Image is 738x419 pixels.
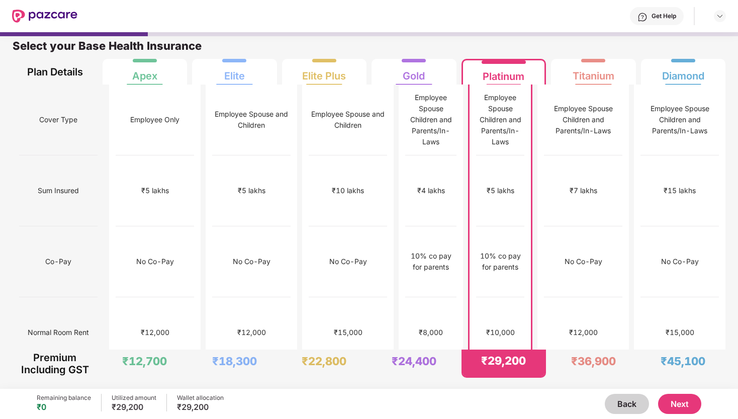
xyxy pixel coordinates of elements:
button: Back [605,394,649,414]
div: Employee Spouse and Children [212,109,291,131]
div: Elite Plus [302,62,346,82]
span: Cover Type [39,110,77,129]
div: ₹12,000 [569,327,598,338]
div: ₹10,000 [486,327,515,338]
div: ₹4 lakhs [417,185,445,196]
span: Co-Pay [45,252,71,271]
div: ₹45,100 [661,354,705,368]
div: ₹7 lakhs [570,185,597,196]
div: Employee Spouse Children and Parents/In-Laws [405,92,456,147]
div: No Co-Pay [329,256,367,267]
div: No Co-Pay [233,256,270,267]
div: Premium Including GST [19,350,91,378]
button: Next [658,394,701,414]
div: ₹22,800 [302,354,346,368]
div: Diamond [662,62,704,82]
div: 10% co pay for parents [405,250,456,273]
div: Employee Spouse Children and Parents/In-Laws [544,103,622,136]
div: ₹18,300 [212,354,257,368]
div: ₹29,200 [112,402,156,412]
div: ₹12,000 [141,327,169,338]
div: Get Help [652,12,676,20]
div: ₹5 lakhs [487,185,514,196]
div: Employee Only [130,114,179,125]
div: No Co-Pay [565,256,602,267]
div: ₹0 [37,402,91,412]
img: svg+xml;base64,PHN2ZyBpZD0iSGVscC0zMngzMiIgeG1sbnM9Imh0dHA6Ly93d3cudzMub3JnLzIwMDAvc3ZnIiB3aWR0aD... [637,12,648,22]
div: ₹5 lakhs [141,185,169,196]
span: Sum Insured [38,181,79,200]
div: ₹10 lakhs [332,185,364,196]
div: ₹12,000 [237,327,266,338]
div: ₹15 lakhs [664,185,696,196]
div: Plan Details [19,59,91,85]
div: Titanium [573,62,614,82]
div: ₹12,700 [122,354,167,368]
div: Apex [132,62,157,82]
div: Platinum [483,62,524,82]
div: Utilized amount [112,394,156,402]
div: No Co-Pay [136,256,174,267]
div: ₹29,200 [177,402,224,412]
div: Elite [224,62,245,82]
div: ₹15,000 [666,327,694,338]
div: ₹5 lakhs [238,185,265,196]
div: ₹8,000 [419,327,443,338]
div: ₹24,400 [392,354,436,368]
div: ₹29,200 [481,354,526,368]
img: svg+xml;base64,PHN2ZyBpZD0iRHJvcGRvd24tMzJ4MzIiIHhtbG5zPSJodHRwOi8vd3d3LnczLm9yZy8yMDAwL3N2ZyIgd2... [716,12,724,20]
div: Employee Spouse Children and Parents/In-Laws [476,92,524,147]
div: Remaining balance [37,394,91,402]
div: ₹36,900 [571,354,616,368]
div: Wallet allocation [177,394,224,402]
span: Normal Room Rent [28,323,89,342]
div: Employee Spouse Children and Parents/In-Laws [640,103,719,136]
div: Gold [403,62,425,82]
img: New Pazcare Logo [12,10,77,23]
div: Select your Base Health Insurance [13,39,725,59]
div: No Co-Pay [661,256,699,267]
div: Employee Spouse and Children [309,109,387,131]
div: ₹15,000 [334,327,362,338]
div: 10% co pay for parents [476,250,524,273]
